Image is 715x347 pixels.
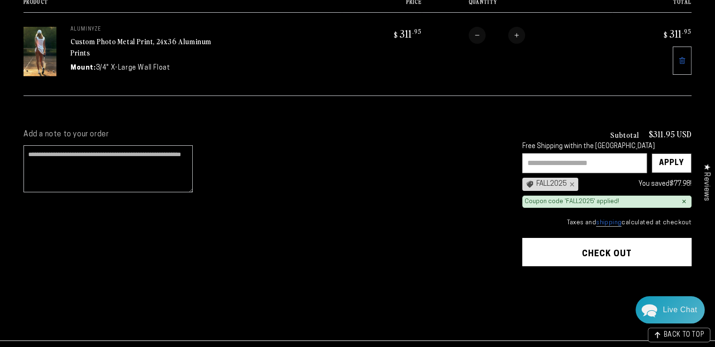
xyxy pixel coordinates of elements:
bdi: 311 [393,27,422,40]
span: $ [664,30,668,39]
label: Add a note to your order [24,130,503,140]
div: Chat widget toggle [636,296,705,323]
bdi: 311 [662,27,691,40]
input: Quantity for Custom Photo Metal Print, 24x36 Aluminum Prints [486,27,508,44]
div: × [682,198,686,205]
dt: Mount: [71,63,96,73]
p: Aluminyze [71,27,212,32]
sup: .95 [412,27,422,35]
dd: 3/4" X-Large Wall Float [96,63,170,73]
a: Remove 24"x36" Rectangle White Glossy Aluminyzed Photo [673,47,691,75]
div: You saved ! [583,178,691,190]
div: Coupon code 'FALL2025' applied! [525,198,619,206]
span: $77.98 [669,181,690,188]
iframe: PayPal-paypal [522,284,691,305]
a: Custom Photo Metal Print, 24x36 Aluminum Prints [71,36,212,58]
span: BACK TO TOP [663,332,704,339]
button: Check out [522,238,691,266]
sup: .95 [682,27,691,35]
div: FALL2025 [522,178,578,191]
div: Free Shipping within the [GEOGRAPHIC_DATA] [522,143,691,151]
span: $ [394,30,398,39]
p: $311.95 USD [648,130,691,138]
a: shipping [596,220,621,227]
div: Click to open Judge.me floating reviews tab [697,156,715,208]
img: 24"x36" Rectangle White Glossy Aluminyzed Photo [24,27,56,76]
div: Contact Us Directly [663,296,697,323]
small: Taxes and calculated at checkout [522,218,691,228]
h3: Subtotal [610,131,639,138]
div: × [567,181,574,188]
div: Apply [659,154,684,173]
